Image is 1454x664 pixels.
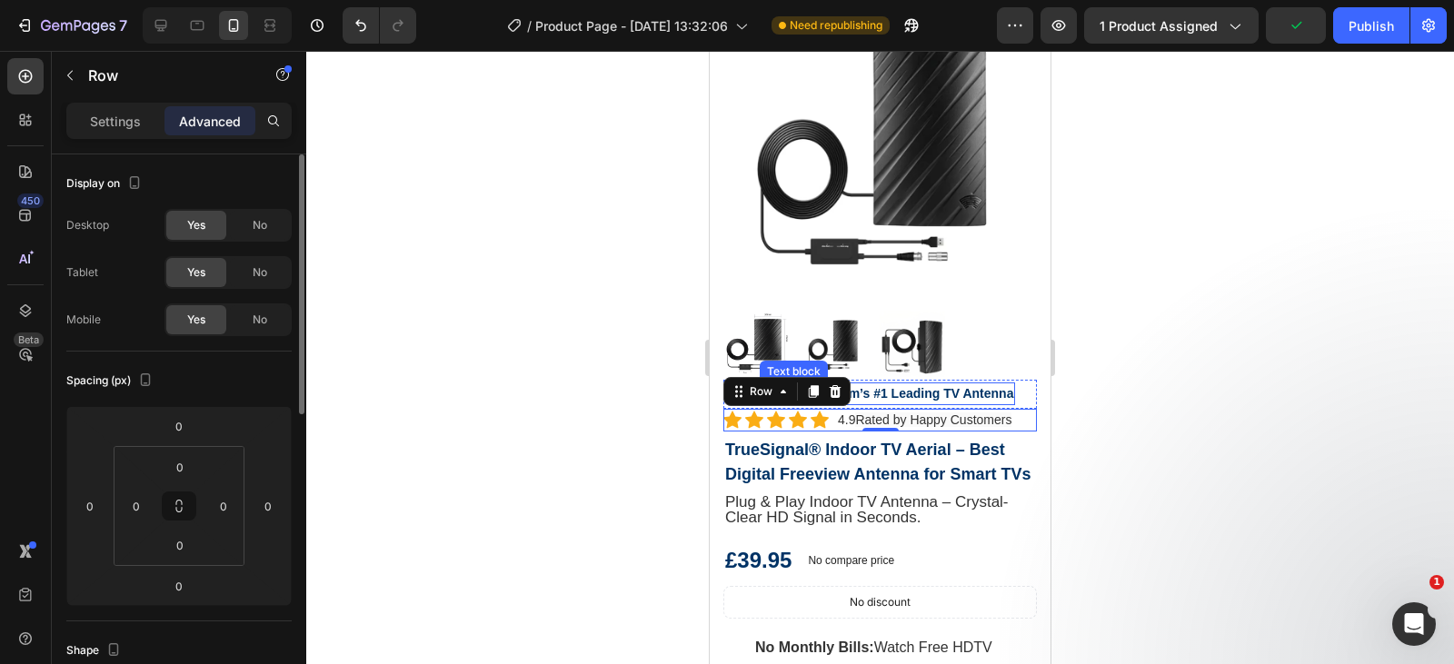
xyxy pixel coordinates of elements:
[162,531,198,559] input: 0px
[790,17,882,34] span: Need republishing
[710,51,1051,664] iframe: Design area
[17,193,44,208] div: 450
[535,16,728,35] span: Product Page - [DATE] 13:32:06
[179,112,241,131] p: Advanced
[187,264,205,281] span: Yes
[66,639,124,663] div: Shape
[1392,602,1436,646] iframe: Intercom live chat
[66,369,156,393] div: Spacing (px)
[527,16,532,35] span: /
[210,492,237,520] input: 0px
[1349,16,1394,35] div: Publish
[45,589,164,604] strong: No Monthly Bills:
[253,217,267,233] span: No
[88,64,243,86] p: Row
[66,264,98,281] div: Tablet
[76,492,104,520] input: 0
[123,492,150,520] input: 0px
[1429,575,1444,590] span: 1
[66,172,145,196] div: Display on
[45,589,308,651] span: Watch Free HDTV channels & Save Thousands of Dollars a Year on Cable.
[14,332,44,347] div: Beta
[1333,7,1409,44] button: Publish
[66,217,109,233] div: Desktop
[1084,7,1259,44] button: 1 product assigned
[253,264,267,281] span: No
[162,453,198,481] input: 0px
[161,412,197,440] input: 0
[7,7,135,44] button: 7
[254,492,282,520] input: 0
[187,217,205,233] span: Yes
[1100,16,1218,35] span: 1 product assigned
[66,312,101,328] div: Mobile
[119,15,127,36] p: 7
[187,312,205,328] span: Yes
[343,7,416,44] div: Undo/Redo
[253,312,267,328] span: No
[90,112,141,131] p: Settings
